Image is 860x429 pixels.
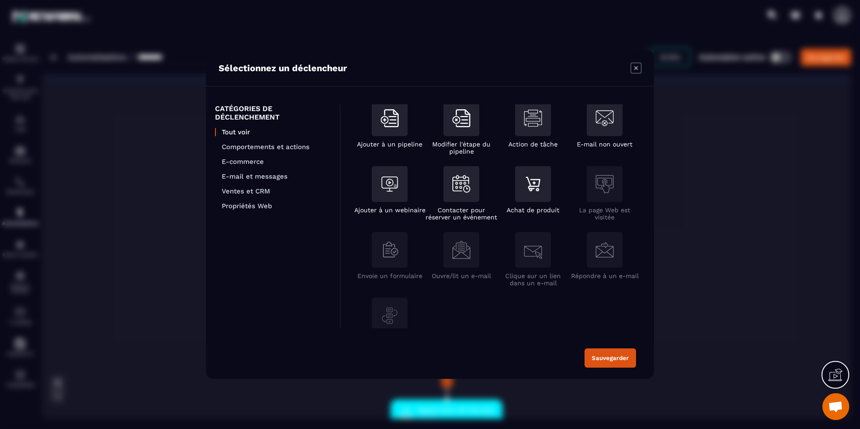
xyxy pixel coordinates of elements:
p: Modifier l'étape du pipeline [426,141,497,155]
p: Envoie un formulaire [357,272,422,279]
p: Comportements et actions [222,143,331,151]
p: Contacter pour réserver un événement [426,206,497,221]
p: Ventes et CRM [222,187,331,195]
img: answerEmail.svg [596,241,614,259]
p: Tout voir [222,128,331,136]
img: webpage.svg [596,175,614,193]
p: Clique sur un lien dans un e-mail [497,272,569,287]
div: Ouvrir le chat [822,393,849,420]
p: Sélectionnez un déclencheur [219,63,347,73]
img: clickEmail.svg [524,241,542,259]
p: E-mail et messages [222,172,331,180]
p: E-commerce [222,158,331,166]
p: La page Web est visitée [569,206,641,221]
img: readMail.svg [452,241,470,259]
img: addToAWebinar.svg [381,175,399,193]
p: Ajouter à un webinaire [354,206,426,214]
p: E-mail non ouvert [577,141,632,148]
p: Achat de produit [507,206,559,214]
img: contactBookAnEvent.svg [452,175,470,193]
p: Action de tâche [508,141,558,148]
p: Répondre à un e-mail [571,272,639,279]
img: notOpenEmail.svg [596,109,614,127]
img: formSubmit.svg [381,241,399,259]
p: Ouvre/lit un e-mail [432,272,491,279]
img: productPurchase.svg [524,175,542,193]
img: projectChangePhase.svg [381,307,399,325]
img: taskAction.svg [524,109,542,127]
img: removeFromList.svg [452,109,470,127]
p: Ajouter à un pipeline [357,141,422,148]
p: Propriétés Web [222,202,331,210]
button: Sauvegarder [585,348,636,368]
img: addToList.svg [381,109,399,127]
p: CATÉGORIES DE DÉCLENCHEMENT [215,104,331,121]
